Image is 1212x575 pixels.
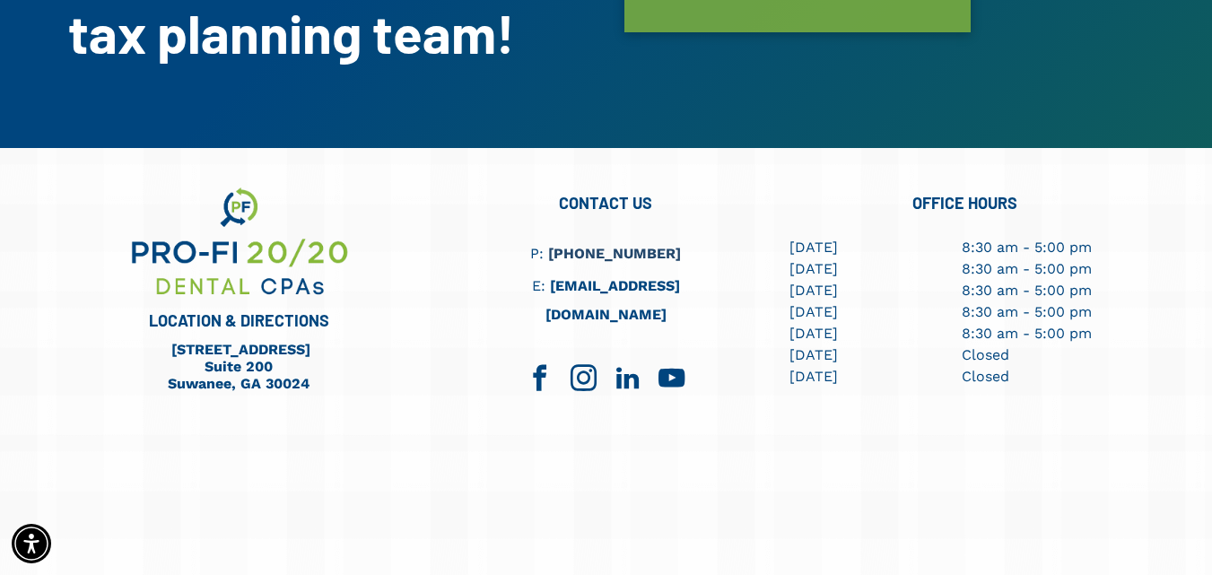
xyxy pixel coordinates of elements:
[789,260,838,277] span: [DATE]
[530,245,544,262] span: P:
[789,303,838,320] span: [DATE]
[205,358,273,375] a: Suite 200
[171,341,310,358] a: [STREET_ADDRESS]
[789,282,838,299] span: [DATE]
[12,524,51,563] div: Accessibility Menu
[962,368,1009,385] span: Closed
[128,184,349,300] img: We are your dental business support consultants
[912,193,1017,213] span: OFFICE HOURS
[608,359,648,403] a: linkedin
[789,346,838,363] span: [DATE]
[962,303,1092,320] span: 8:30 am - 5:00 pm
[962,282,1092,299] span: 8:30 am - 5:00 pm
[564,359,604,403] a: instagram
[532,277,545,294] span: E:
[652,359,692,403] a: youtube
[520,359,560,403] a: facebook
[789,239,838,256] span: [DATE]
[559,193,652,213] span: CONTACT US
[962,325,1092,342] span: 8:30 am - 5:00 pm
[548,245,681,262] a: [PHONE_NUMBER]
[545,277,680,323] a: [EMAIL_ADDRESS][DOMAIN_NAME]
[962,260,1092,277] span: 8:30 am - 5:00 pm
[789,325,838,342] span: [DATE]
[789,368,838,385] span: [DATE]
[962,239,1092,256] span: 8:30 am - 5:00 pm
[168,375,310,392] a: Suwanee, GA 30024
[962,346,1009,363] span: Closed
[149,310,329,330] span: LOCATION & DIRECTIONS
